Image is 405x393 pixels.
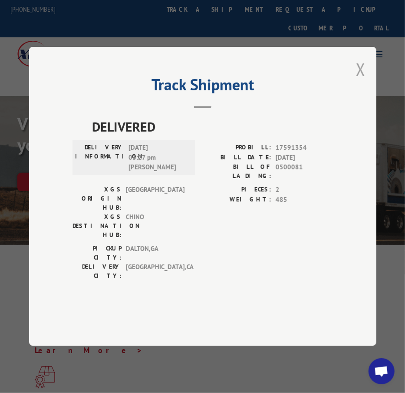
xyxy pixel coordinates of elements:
[276,185,333,195] span: 2
[203,153,271,163] label: BILL DATE:
[276,143,333,153] span: 17591354
[72,244,122,263] label: PICKUP CITY:
[126,244,184,263] span: DALTON , GA
[72,263,122,281] label: DELIVERY CITY:
[126,213,184,240] span: CHINO
[356,58,365,81] button: Close modal
[92,117,333,137] span: DELIVERED
[276,195,333,205] span: 485
[203,185,271,195] label: PIECES:
[75,143,124,173] label: DELIVERY INFORMATION:
[276,153,333,163] span: [DATE]
[203,195,271,205] label: WEIGHT:
[126,263,184,281] span: [GEOGRAPHIC_DATA] , CA
[72,185,122,213] label: XGS ORIGIN HUB:
[203,163,271,181] label: BILL OF LADING:
[128,143,187,173] span: [DATE] 03:27 pm [PERSON_NAME]
[72,79,333,95] h2: Track Shipment
[126,185,184,213] span: [GEOGRAPHIC_DATA]
[276,163,333,181] span: 0500081
[72,213,122,240] label: XGS DESTINATION HUB:
[203,143,271,153] label: PROBILL:
[369,358,395,384] div: Open chat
